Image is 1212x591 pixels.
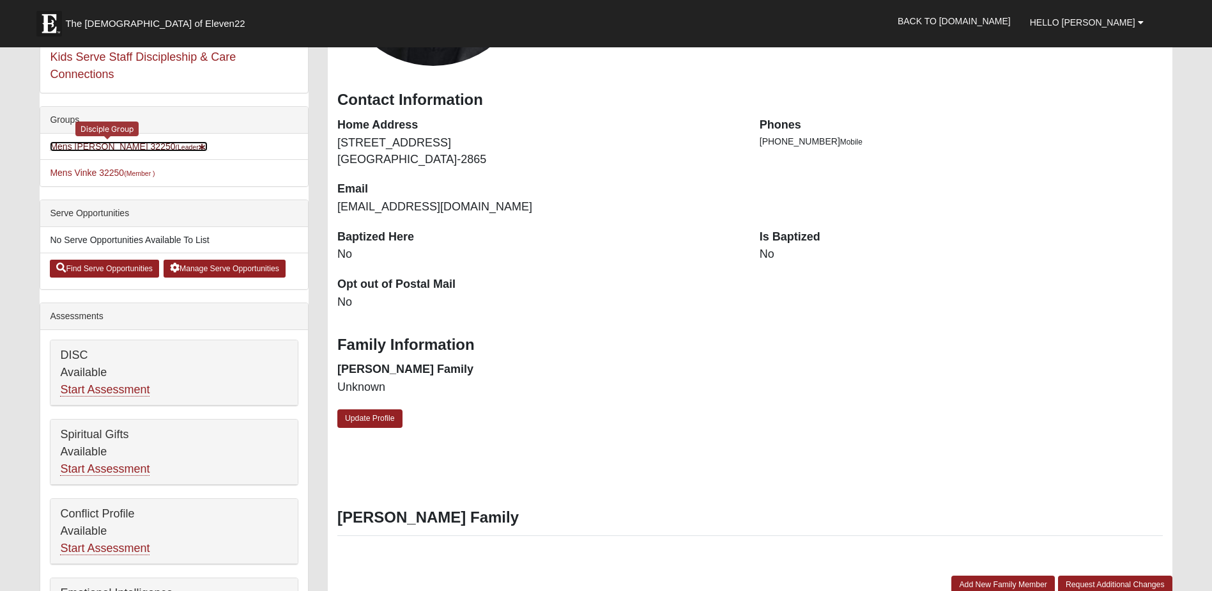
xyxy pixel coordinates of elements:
dd: [EMAIL_ADDRESS][DOMAIN_NAME] [337,199,740,216]
h3: Family Information [337,336,1163,354]
dd: Unknown [337,379,740,396]
h3: Contact Information [337,91,1163,109]
span: The [DEMOGRAPHIC_DATA] of Eleven22 [65,17,245,30]
dd: No [337,294,740,311]
dd: No [760,246,1163,263]
small: (Leader ) [176,143,208,151]
div: Groups [40,107,308,134]
span: Hello [PERSON_NAME] [1030,17,1135,28]
a: Manage Serve Opportunities [164,260,286,278]
a: Back to [DOMAIN_NAME] [888,5,1020,37]
a: Kids Serve Staff Discipleship & Care Connections [50,51,236,81]
a: Start Assessment [60,542,150,555]
dt: Opt out of Postal Mail [337,276,740,293]
div: Serve Opportunities [40,200,308,227]
dt: [PERSON_NAME] Family [337,361,740,378]
div: Conflict Profile Available [50,499,298,564]
li: [PHONE_NUMBER] [760,135,1163,148]
a: The [DEMOGRAPHIC_DATA] of Eleven22 [30,4,286,36]
a: Mens [PERSON_NAME] 32250(Leader) [50,141,208,152]
dd: [STREET_ADDRESS] [GEOGRAPHIC_DATA]-2865 [337,135,740,168]
a: Hello [PERSON_NAME] [1020,6,1153,38]
dt: Email [337,181,740,198]
dd: No [337,246,740,263]
a: Start Assessment [60,462,150,476]
span: Mobile [840,138,863,146]
div: Spiritual Gifts Available [50,420,298,485]
a: Start Assessment [60,383,150,397]
li: No Serve Opportunities Available To List [40,227,308,253]
small: (Member ) [124,169,155,177]
dt: Baptized Here [337,229,740,246]
a: Find Serve Opportunities [50,260,159,278]
h3: [PERSON_NAME] Family [337,508,1163,527]
a: Mens Vinke 32250(Member ) [50,168,155,178]
img: Eleven22 logo [36,11,62,36]
a: Update Profile [337,409,403,428]
dt: Home Address [337,117,740,134]
div: DISC Available [50,340,298,406]
dt: Is Baptized [760,229,1163,246]
dt: Phones [760,117,1163,134]
div: Assessments [40,303,308,330]
div: Disciple Group [75,122,139,136]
